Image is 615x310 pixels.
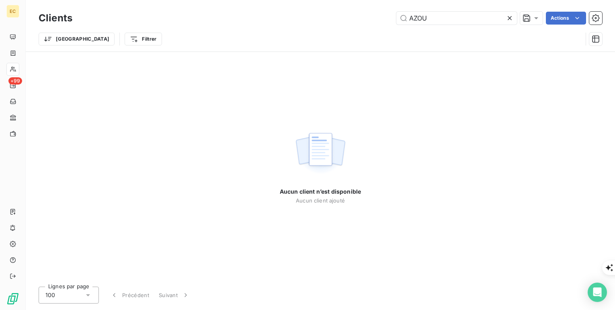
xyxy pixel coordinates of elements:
[546,12,586,25] button: Actions
[296,197,345,204] span: Aucun client ajouté
[105,287,154,304] button: Précédent
[125,33,162,45] button: Filtrer
[6,5,19,18] div: EC
[154,287,195,304] button: Suivant
[39,11,72,25] h3: Clients
[295,128,346,178] img: empty state
[45,291,55,299] span: 100
[588,283,607,302] div: Open Intercom Messenger
[39,33,115,45] button: [GEOGRAPHIC_DATA]
[6,292,19,305] img: Logo LeanPay
[396,12,517,25] input: Rechercher
[8,77,22,85] span: +99
[280,188,361,196] span: Aucun client n’est disponible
